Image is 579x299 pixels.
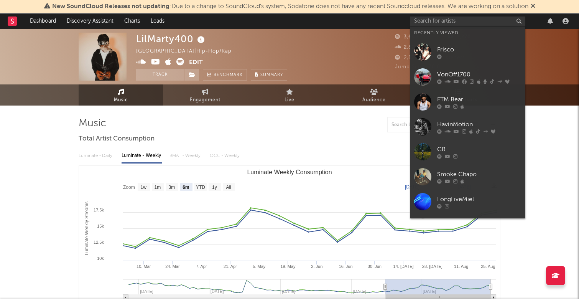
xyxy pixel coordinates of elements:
[189,58,203,68] button: Edit
[410,64,525,89] a: VonOff1700
[214,71,243,80] span: Benchmark
[422,264,442,269] text: 28. [DATE]
[410,139,525,164] a: CR
[94,208,104,212] text: 17.5k
[79,84,163,106] a: Music
[190,96,220,105] span: Engagement
[84,202,89,255] text: Luminate Weekly Streams
[437,45,521,54] div: Frisco
[437,70,521,79] div: VonOff1700
[79,134,155,144] span: Total Artist Consumption
[362,96,386,105] span: Audience
[395,45,418,50] span: 2,823
[97,224,104,228] text: 15k
[393,264,414,269] text: 14. [DATE]
[395,55,465,60] span: 2,839 Monthly Listeners
[136,33,207,45] div: LilMarty400
[253,264,266,269] text: 5. May
[145,13,170,29] a: Leads
[94,240,104,244] text: 12.5k
[368,264,382,269] text: 30. Jun
[410,40,525,64] a: Frisco
[251,69,287,81] button: Summary
[280,264,296,269] text: 19. May
[52,3,528,10] span: : Due to a change to SoundCloud's system, Sodatone does not have any recent Soundcloud releases. ...
[410,17,525,26] input: Search for artists
[183,185,189,190] text: 6m
[531,3,535,10] span: Dismiss
[388,122,469,128] input: Search by song name or URL
[414,28,521,38] div: Recently Viewed
[212,185,217,190] text: 1y
[437,170,521,179] div: Smoke Chapo
[155,185,161,190] text: 1m
[247,84,332,106] a: Live
[247,169,332,175] text: Luminate Weekly Consumption
[52,3,169,10] span: New SoundCloud Releases not updating
[410,164,525,189] a: Smoke Chapo
[332,84,416,106] a: Audience
[169,185,175,190] text: 3m
[410,89,525,114] a: FTM Bear
[395,64,440,69] span: Jump Score: 70.0
[437,145,521,154] div: CR
[137,264,151,269] text: 10. Mar
[136,69,184,81] button: Track
[339,264,353,269] text: 16. Jun
[196,185,205,190] text: YTD
[405,184,419,190] text: [DATE]
[311,264,322,269] text: 2. Jun
[97,256,104,261] text: 10k
[163,84,247,106] a: Engagement
[437,120,521,129] div: HavinMotion
[437,195,521,204] div: LongLiveMiel
[114,96,128,105] span: Music
[260,73,283,77] span: Summary
[165,264,180,269] text: 24. Mar
[25,13,61,29] a: Dashboard
[285,96,294,105] span: Live
[224,264,237,269] text: 21. Apr
[136,47,240,56] div: [GEOGRAPHIC_DATA] | Hip-Hop/Rap
[122,149,162,162] div: Luminate - Weekly
[481,264,495,269] text: 25. Aug
[410,189,525,214] a: LongLiveMiel
[141,185,147,190] text: 1w
[395,35,419,40] span: 3,648
[119,13,145,29] a: Charts
[410,214,525,239] a: RR Lil Bra
[410,114,525,139] a: HavinMotion
[196,264,207,269] text: 7. Apr
[61,13,119,29] a: Discovery Assistant
[123,185,135,190] text: Zoom
[437,95,521,104] div: FTM Bear
[203,69,247,81] a: Benchmark
[454,264,468,269] text: 11. Aug
[226,185,231,190] text: All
